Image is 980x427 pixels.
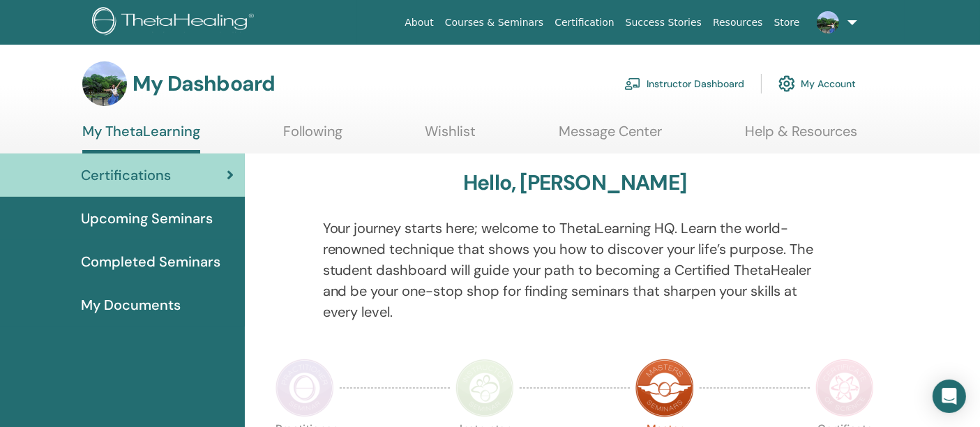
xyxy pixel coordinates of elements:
[778,72,795,96] img: cog.svg
[707,10,769,36] a: Resources
[549,10,619,36] a: Certification
[283,123,342,150] a: Following
[439,10,550,36] a: Courses & Seminars
[778,68,856,99] a: My Account
[745,123,857,150] a: Help & Resources
[463,170,686,195] h3: Hello, [PERSON_NAME]
[635,359,694,417] img: Master
[81,294,181,315] span: My Documents
[81,251,220,272] span: Completed Seminars
[81,165,171,186] span: Certifications
[425,123,476,150] a: Wishlist
[455,359,514,417] img: Instructor
[769,10,806,36] a: Store
[624,77,641,90] img: chalkboard-teacher.svg
[82,61,127,106] img: default.jpg
[933,380,966,413] div: Open Intercom Messenger
[323,218,827,322] p: Your journey starts here; welcome to ThetaLearning HQ. Learn the world-renowned technique that sh...
[815,359,874,417] img: Certificate of Science
[92,7,259,38] img: logo.png
[81,208,213,229] span: Upcoming Seminars
[276,359,334,417] img: Practitioner
[399,10,439,36] a: About
[624,68,744,99] a: Instructor Dashboard
[559,123,662,150] a: Message Center
[133,71,275,96] h3: My Dashboard
[620,10,707,36] a: Success Stories
[82,123,200,153] a: My ThetaLearning
[817,11,839,33] img: default.jpg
